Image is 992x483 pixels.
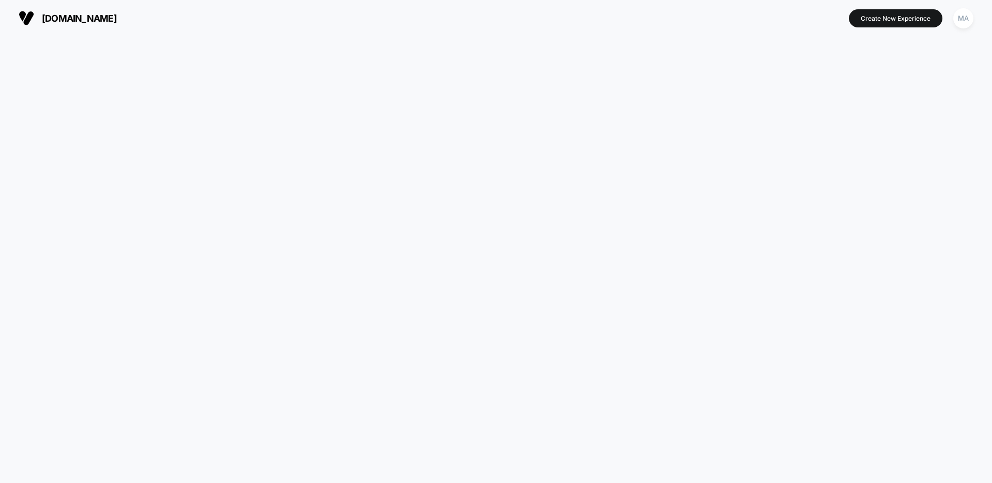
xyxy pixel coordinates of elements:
img: Visually logo [19,10,34,26]
span: [DOMAIN_NAME] [42,13,117,24]
div: MA [953,8,973,28]
button: Create New Experience [849,9,942,27]
button: MA [950,8,977,29]
button: [DOMAIN_NAME] [16,10,120,26]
